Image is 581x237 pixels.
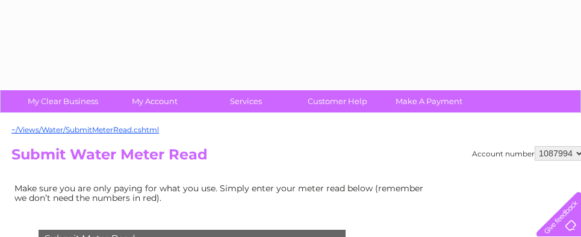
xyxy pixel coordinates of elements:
[11,180,433,206] td: Make sure you are only paying for what you use. Simply enter your meter read below (remember we d...
[379,90,479,112] a: Make A Payment
[288,90,387,112] a: Customer Help
[196,90,296,112] a: Services
[13,90,113,112] a: My Clear Business
[105,90,204,112] a: My Account
[11,125,159,134] a: ~/Views/Water/SubmitMeterRead.cshtml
